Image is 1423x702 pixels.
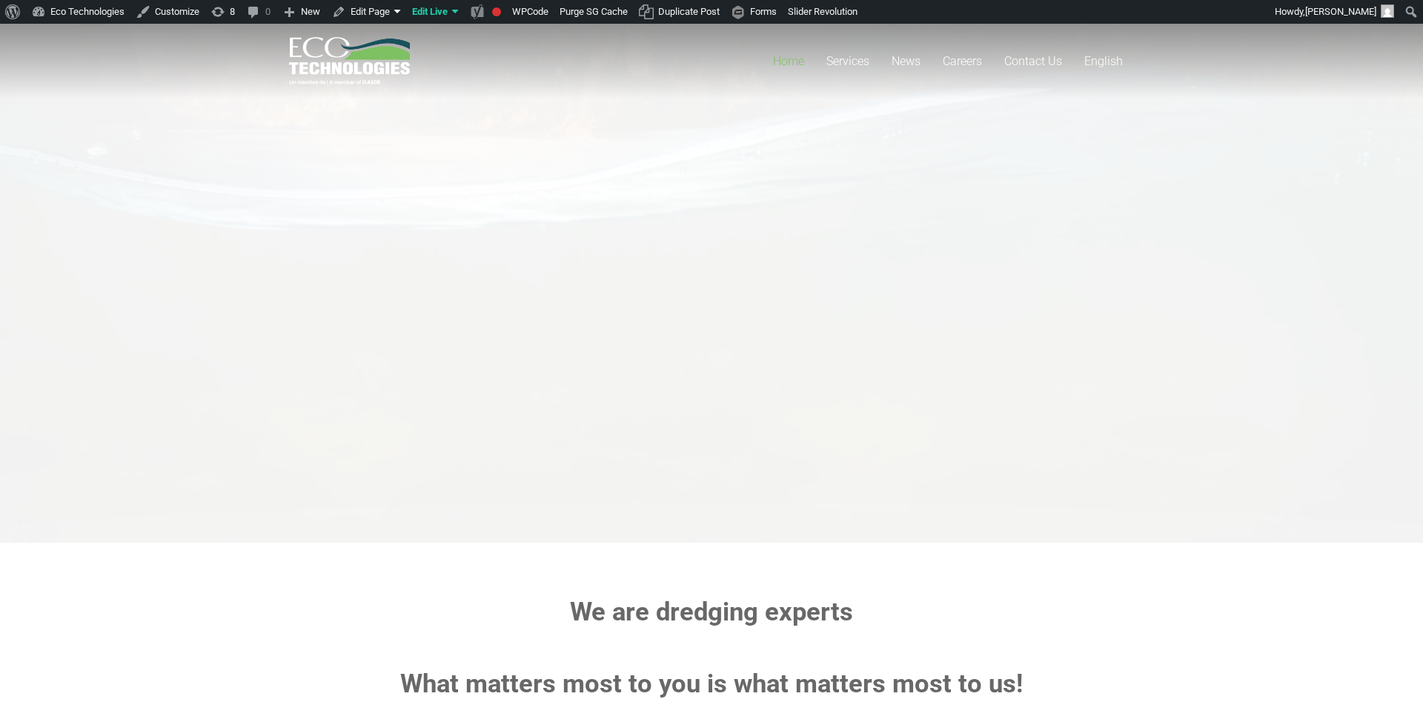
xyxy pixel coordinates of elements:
a: Contact Us [993,24,1073,99]
span: Slider Revolution [788,6,858,17]
span: Contact Us [1004,54,1062,68]
strong: What matters most to you is what matters most to us! [400,669,1023,698]
span: News [892,54,921,68]
strong: We are dredging experts [570,597,853,626]
a: Careers [932,24,993,99]
a: News [880,24,932,99]
span: Careers [943,54,982,68]
a: logo_EcoTech_ASDR_RGB [289,37,410,85]
div: Needs improvement [492,7,501,16]
span: Home [773,54,804,68]
a: English [1073,24,1134,99]
rs-layer: Natural resources. Project timelines. Professional relationships. [481,299,948,314]
rs-layer: matters [726,357,812,396]
rs-layer: Protect [412,330,726,397]
rs-layer: Most [817,329,1016,396]
span: Services [826,54,869,68]
span: English [1084,54,1123,68]
a: Home [762,24,815,99]
rs-layer: what [726,329,810,368]
span: [PERSON_NAME] [1305,6,1376,17]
